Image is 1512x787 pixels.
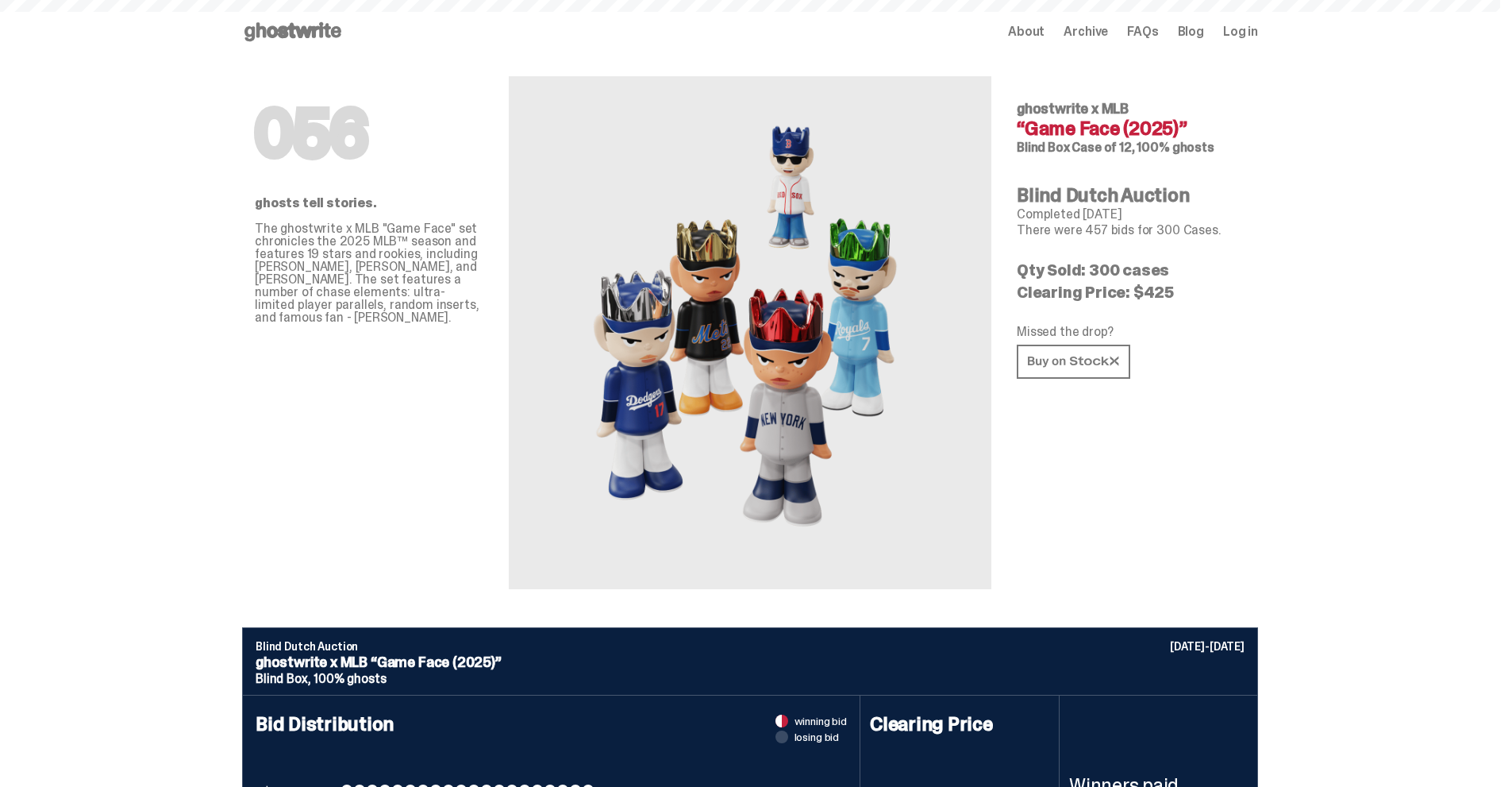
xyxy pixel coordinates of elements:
p: There were 457 bids for 300 Cases. [1017,224,1245,237]
a: FAQs [1127,25,1158,38]
a: Archive [1064,25,1108,38]
span: Case of 12, 100% ghosts [1071,139,1214,156]
p: Blind Dutch Auction [256,641,1245,652]
h4: Bid Distribution [256,715,847,785]
p: Missed the drop? [1017,326,1245,338]
span: ghostwrite x MLB [1017,99,1129,118]
p: Clearing Price: $425 [1017,284,1245,300]
h1: 056 [255,102,483,165]
p: The ghostwrite x MLB "Game Face" set chronicles the 2025 MLB™ season and features 19 stars and ro... [255,222,483,324]
span: Blind Box, [256,670,310,687]
a: About [1008,25,1045,38]
img: MLB&ldquo;Game Face (2025)&rdquo; [575,114,925,551]
h4: Blind Dutch Auction [1017,186,1245,205]
span: 100% ghosts [314,670,386,687]
p: ghosts tell stories. [255,197,483,210]
h4: “Game Face (2025)” [1017,119,1245,138]
span: winning bid [794,716,847,727]
h4: Clearing Price [870,715,1049,734]
a: Log in [1223,25,1258,38]
p: [DATE]-[DATE] [1170,641,1245,652]
p: Completed [DATE] [1017,208,1245,221]
p: Qty Sold: 300 cases [1017,262,1245,278]
span: losing bid [794,731,840,743]
p: ghostwrite x MLB “Game Face (2025)” [256,655,1245,669]
span: Blind Box [1017,139,1070,156]
a: Blog [1178,25,1204,38]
